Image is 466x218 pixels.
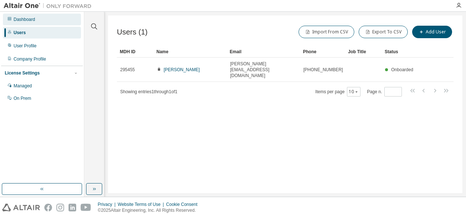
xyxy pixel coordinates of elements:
[118,201,166,207] div: Website Terms of Use
[367,87,402,97] span: Page n.
[315,87,360,97] span: Items per page
[69,204,76,211] img: linkedin.svg
[230,46,297,58] div: Email
[14,83,32,89] div: Managed
[81,204,91,211] img: youtube.svg
[4,2,95,10] img: Altair One
[385,46,415,58] div: Status
[412,26,452,38] button: Add User
[156,46,224,58] div: Name
[359,26,408,38] button: Export To CSV
[391,67,413,72] span: Onboarded
[303,67,343,73] span: [PHONE_NUMBER]
[98,201,118,207] div: Privacy
[2,204,40,211] img: altair_logo.svg
[14,17,35,22] div: Dashboard
[117,28,148,36] span: Users (1)
[14,43,37,49] div: User Profile
[120,67,135,73] span: 295455
[5,70,40,76] div: License Settings
[299,26,354,38] button: Import From CSV
[56,204,64,211] img: instagram.svg
[14,95,31,101] div: On Prem
[349,89,359,95] button: 10
[120,46,151,58] div: MDH ID
[164,67,200,72] a: [PERSON_NAME]
[230,61,297,79] span: [PERSON_NAME][EMAIL_ADDRESS][DOMAIN_NAME]
[14,56,46,62] div: Company Profile
[98,207,202,214] p: © 2025 Altair Engineering, Inc. All Rights Reserved.
[120,89,177,94] span: Showing entries 1 through 1 of 1
[348,46,379,58] div: Job Title
[303,46,342,58] div: Phone
[44,204,52,211] img: facebook.svg
[166,201,201,207] div: Cookie Consent
[14,30,26,36] div: Users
